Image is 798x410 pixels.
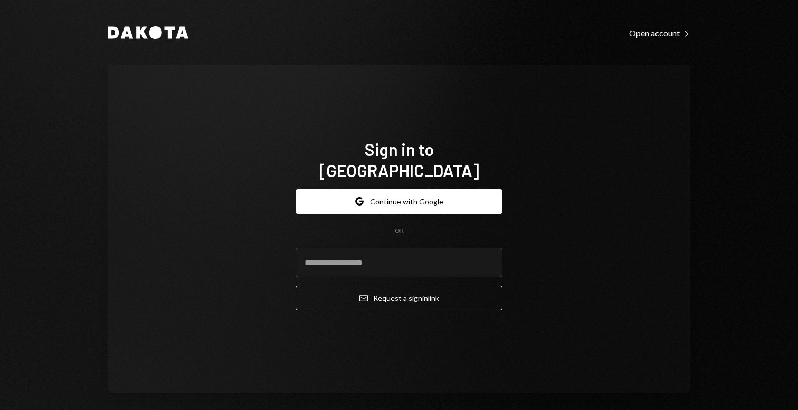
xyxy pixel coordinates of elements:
button: Continue with Google [296,189,502,214]
div: OR [395,227,404,236]
div: Open account [629,28,690,38]
h1: Sign in to [GEOGRAPHIC_DATA] [296,139,502,181]
a: Open account [629,27,690,38]
button: Request a signinlink [296,286,502,310]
